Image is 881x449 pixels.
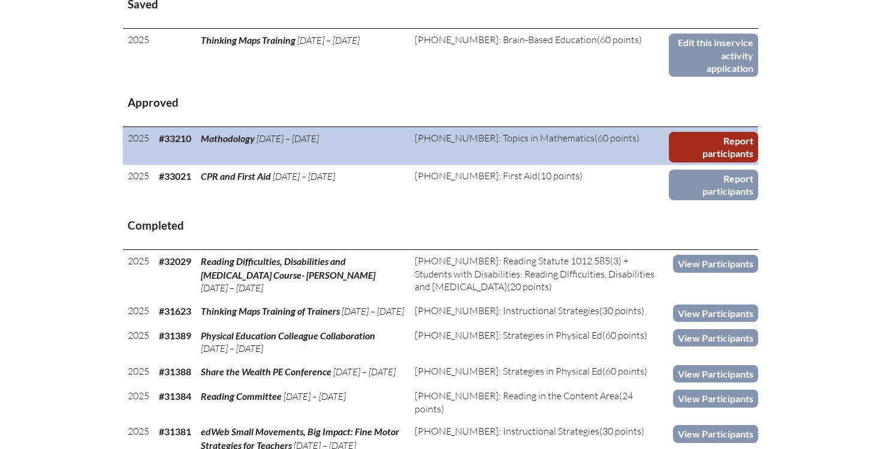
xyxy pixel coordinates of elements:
span: [DATE] – [DATE] [257,132,319,144]
td: 2025 [123,360,154,385]
span: [PHONE_NUMBER]: Brain-Based Education [415,34,597,46]
span: Physical Education Colleague Collaboration [201,330,375,341]
span: [PHONE_NUMBER]: First Aid [415,170,538,182]
span: Mathodology [201,132,255,144]
b: #33210 [159,132,191,144]
span: [PHONE_NUMBER]: Strategies in Physical Ed [415,329,602,341]
span: [DATE] – [DATE] [342,305,404,317]
b: #33021 [159,170,191,182]
a: View Participants [673,425,758,442]
a: View Participants [673,390,758,407]
span: Thinking Maps Training of Trainers [201,305,340,317]
td: (24 points) [410,385,669,420]
td: 2025 [123,29,154,80]
td: 2025 [123,250,154,300]
b: #31384 [159,390,191,402]
b: #31381 [159,426,191,437]
td: 2025 [123,165,154,203]
a: View Participants [673,365,758,382]
span: Thinking Maps Training [201,34,295,46]
td: (60 points) [410,360,669,385]
td: (30 points) [410,300,669,324]
td: (60 points) [410,29,669,80]
td: 2025 [123,300,154,324]
span: [PHONE_NUMBER]: Instructional Strategies [415,305,599,317]
b: #31388 [159,366,191,377]
span: [DATE] – [DATE] [283,390,346,402]
a: Edit this inservice activity application [669,34,758,77]
h3: Approved [128,95,753,110]
h3: Completed [128,218,753,233]
td: (60 points) [410,127,669,165]
span: [PHONE_NUMBER]: Strategies in Physical Ed [415,365,602,377]
b: #31623 [159,305,191,317]
span: [DATE] – [DATE] [201,282,263,294]
span: CPR and First Aid [201,170,271,182]
span: [DATE] – [DATE] [201,342,263,354]
a: View Participants [673,329,758,346]
td: 2025 [123,385,154,420]
a: Report participants [669,170,758,200]
span: [DATE] – [DATE] [297,34,360,46]
b: #32029 [159,255,191,267]
span: [DATE] – [DATE] [333,366,396,378]
span: [PHONE_NUMBER]: Reading in the Content Area [415,390,619,402]
td: (20 points) [410,250,669,300]
span: Share the Wealth PE Conference [201,366,331,377]
span: [PHONE_NUMBER]: Instructional Strategies [415,425,599,437]
span: [PHONE_NUMBER]: Topics in Mathematics [415,132,595,144]
span: [DATE] – [DATE] [273,170,335,182]
a: Report participants [669,132,758,162]
span: Reading Committee [201,390,282,402]
a: View Participants [673,305,758,322]
td: 2025 [123,127,154,165]
span: [PHONE_NUMBER]: Reading Statute 1012.585(3) + Students with Disabilities: Reading Difficulties, D... [415,255,654,293]
td: 2025 [123,324,154,360]
a: View Participants [673,255,758,272]
td: (10 points) [410,165,669,203]
span: Reading Difficulties, Disabilities and [MEDICAL_DATA] Course- [PERSON_NAME] [201,255,375,280]
b: #31389 [159,330,191,341]
td: (60 points) [410,324,669,360]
